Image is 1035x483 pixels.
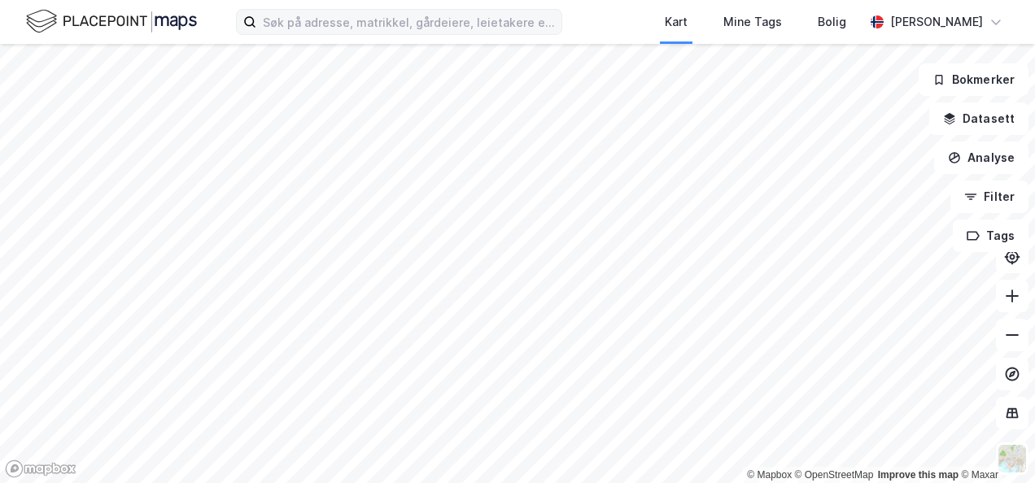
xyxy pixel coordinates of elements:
[723,12,782,32] div: Mine Tags
[256,10,561,34] input: Søk på adresse, matrikkel, gårdeiere, leietakere eller personer
[954,405,1035,483] iframe: Chat Widget
[954,405,1035,483] div: Kontrollprogram for chat
[26,7,197,36] img: logo.f888ab2527a4732fd821a326f86c7f29.svg
[665,12,688,32] div: Kart
[818,12,846,32] div: Bolig
[890,12,983,32] div: [PERSON_NAME]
